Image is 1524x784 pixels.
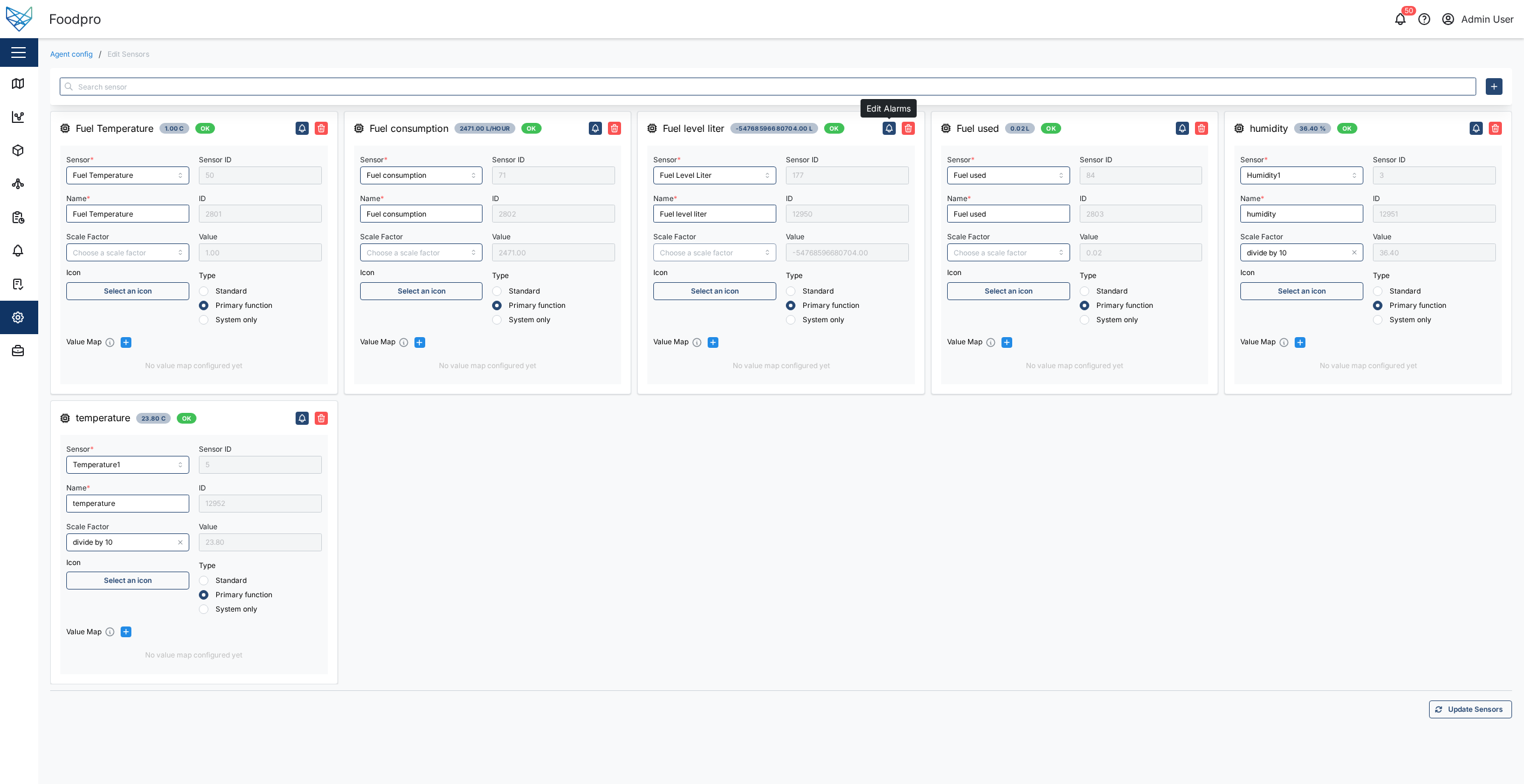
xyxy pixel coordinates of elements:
label: Standard [502,286,540,296]
input: Choose a scale factor [1240,243,1363,261]
span: Select an icon [691,283,739,300]
div: Type [786,270,909,282]
label: Name [947,195,971,203]
div: Admin [31,344,66,357]
label: Primary function [1089,301,1153,310]
div: Value Map [947,337,982,348]
a: Agent config [50,51,93,58]
label: Primary function [502,301,566,310]
label: Sensor ID [1080,156,1113,164]
button: Select an icon [66,282,189,300]
label: ID [786,195,793,203]
div: Fuel used [957,121,999,136]
div: No value map configured yet [66,360,322,372]
label: Standard [1089,286,1127,296]
div: Icon [66,557,189,569]
div: Assets [31,144,68,157]
span: Update Sensors [1448,701,1503,718]
div: Type [1080,270,1203,282]
label: ID [492,195,499,203]
label: Primary function [1382,301,1446,310]
label: Value [199,523,217,531]
div: Icon [653,267,776,279]
div: Fuel consumption [370,121,448,136]
label: Sensor [360,156,388,164]
button: Select an icon [66,572,189,589]
button: Select an icon [653,282,776,300]
span: 0.02 L [1010,124,1030,133]
label: Sensor ID [199,156,232,164]
button: Select an icon [947,282,1070,300]
span: OK [1342,124,1352,133]
input: Choose a scale factor [360,243,483,261]
div: Value Map [66,626,102,638]
span: 23.80 C [142,413,165,423]
div: Reports [31,211,72,224]
div: No value map configured yet [66,650,322,661]
label: Value [199,233,217,241]
button: Admin User [1440,11,1514,27]
div: Value Map [360,337,395,348]
div: Edit Sensors [107,51,149,58]
label: System only [1089,315,1138,325]
span: Select an icon [104,572,152,589]
input: Choose a sensor [653,166,776,184]
div: Sites [31,177,60,190]
label: System only [208,315,257,325]
label: Standard [208,286,247,296]
div: Value Map [1240,337,1276,348]
label: Name [66,484,90,492]
label: Sensor ID [786,156,819,164]
div: / [99,50,102,58]
label: Sensor ID [492,156,525,164]
span: OK [182,413,192,423]
label: Primary function [208,301,272,310]
input: Search sensor [60,78,1476,95]
div: Tasks [31,277,64,291]
div: humidity [1250,121,1288,136]
div: Icon [360,267,483,279]
div: Value Map [66,337,102,348]
input: Choose a scale factor [66,243,189,261]
span: OK [201,124,210,133]
input: Choose a sensor [360,166,483,184]
div: No value map configured yet [1240,360,1496,372]
button: Update Sensors [1429,700,1512,718]
div: Icon [1240,267,1363,279]
label: Scale Factor [66,523,109,531]
label: System only [208,604,257,614]
span: OK [1046,124,1056,133]
div: temperature [76,410,130,425]
span: -54768596680704.00 L [736,124,813,133]
label: Sensor [947,156,975,164]
div: Type [199,560,322,572]
label: System only [502,315,551,325]
label: Sensor [66,156,94,164]
div: No value map configured yet [653,360,909,372]
div: Admin User [1461,12,1514,27]
div: Foodpro [49,9,101,30]
label: Scale Factor [1240,233,1283,241]
label: Standard [208,576,247,585]
div: Alarms [31,244,68,257]
div: Type [492,270,615,282]
div: Fuel level liter [663,121,724,136]
div: Type [199,270,322,282]
label: Name [1240,195,1264,203]
img: Main Logo [6,6,32,32]
label: Value [1080,233,1098,241]
span: Select an icon [104,283,152,300]
div: Value Map [653,337,689,348]
label: Scale Factor [947,233,990,241]
div: Settings [31,311,73,324]
label: ID [199,195,206,203]
span: 2471.00 L/hour [460,124,511,133]
label: Sensor ID [199,445,232,453]
label: Standard [795,286,834,296]
button: Select an icon [360,282,483,300]
label: Scale Factor [360,233,403,241]
input: Choose a sensor [1240,166,1363,184]
input: Choose a sensor [66,166,189,184]
label: Sensor ID [1373,156,1406,164]
label: Primary function [795,301,859,310]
